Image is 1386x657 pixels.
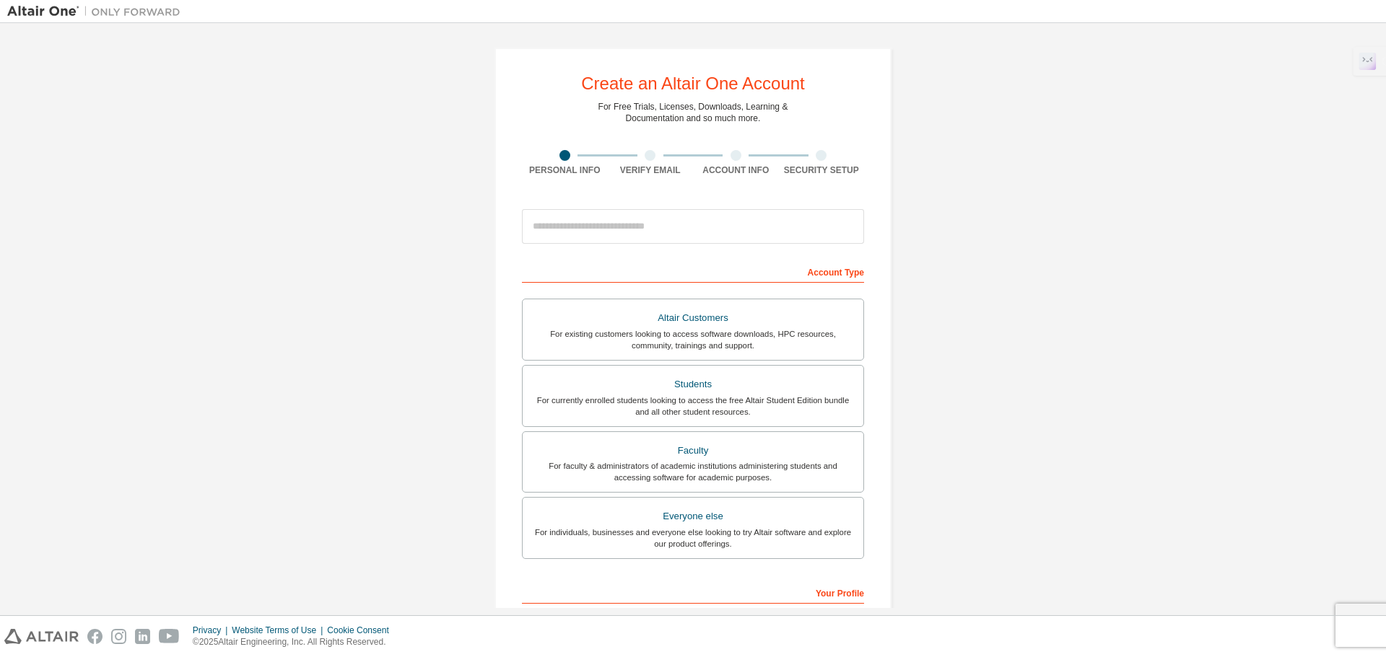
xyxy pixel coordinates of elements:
img: altair_logo.svg [4,629,79,644]
div: For currently enrolled students looking to access the free Altair Student Edition bundle and all ... [531,394,855,418]
div: For individuals, businesses and everyone else looking to try Altair software and explore our prod... [531,526,855,550]
div: Students [531,374,855,394]
div: Website Terms of Use [232,625,327,636]
img: instagram.svg [111,629,126,644]
div: Create an Altair One Account [581,75,805,92]
div: For existing customers looking to access software downloads, HPC resources, community, trainings ... [531,328,855,351]
div: Privacy [193,625,232,636]
div: Security Setup [779,164,865,176]
div: Faculty [531,441,855,461]
p: © 2025 Altair Engineering, Inc. All Rights Reserved. [193,636,398,648]
div: Verify Email [608,164,694,176]
img: linkedin.svg [135,629,150,644]
div: Cookie Consent [327,625,397,636]
div: For faculty & administrators of academic institutions administering students and accessing softwa... [531,460,855,483]
div: For Free Trials, Licenses, Downloads, Learning & Documentation and so much more. [598,101,788,124]
div: Personal Info [522,164,608,176]
div: Your Profile [522,581,864,604]
div: Account Type [522,260,864,283]
div: Everyone else [531,506,855,526]
img: facebook.svg [87,629,103,644]
div: Account Info [693,164,779,176]
img: youtube.svg [159,629,180,644]
img: Altair One [7,4,188,19]
div: Altair Customers [531,308,855,328]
